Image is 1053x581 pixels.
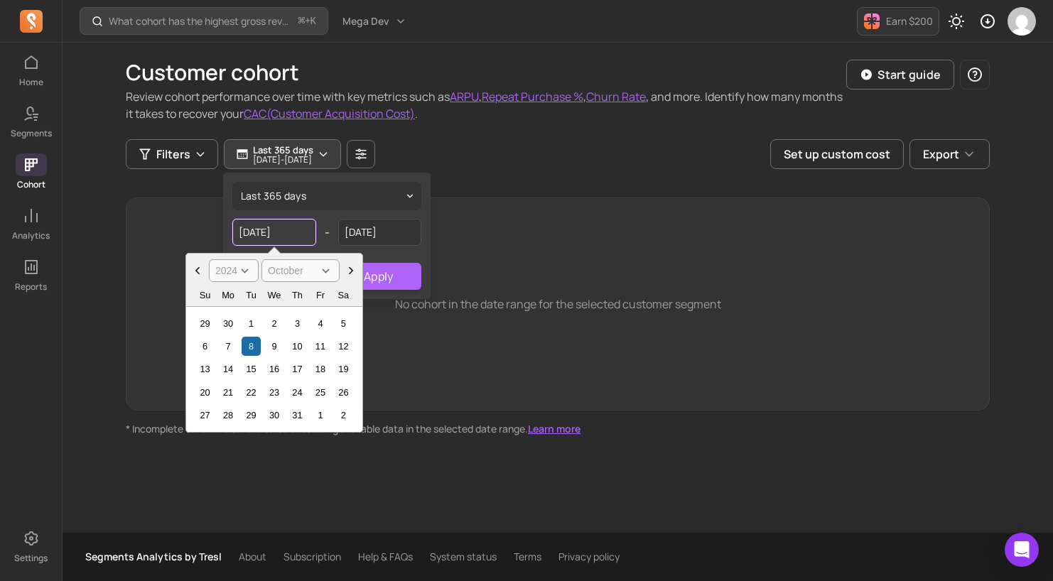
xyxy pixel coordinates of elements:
button: ARPU [450,88,479,105]
p: Start guide [877,66,941,83]
p: Settings [14,553,48,564]
div: Choose Saturday, October 19th, 2024 [334,359,353,379]
div: Choose Wednesday, October 16th, 2024 [264,359,283,379]
div: Saturday [334,286,353,305]
p: No cohort in the date range for the selected customer segment [395,295,721,313]
button: Apply [336,263,421,290]
p: What cohort has the highest gross revenue over time? [109,14,293,28]
button: Learn more [528,422,580,436]
div: Choose Wednesday, October 23rd, 2024 [264,383,283,402]
h1: Customer cohort [126,60,846,85]
button: CAC(Customer Acquisition Cost) [244,105,415,122]
div: Choose Tuesday, October 29th, 2024 [242,406,261,425]
a: Terms [514,550,541,564]
button: last 365 days [232,182,421,210]
a: Help & FAQs [358,550,413,564]
div: Choose Monday, October 21st, 2024 [218,383,237,402]
div: Choose Friday, November 1st, 2024 [310,406,330,425]
div: Choose Monday, September 30th, 2024 [218,314,237,333]
button: Repeat Purchase % [482,88,583,105]
div: Choose Wednesday, October 30th, 2024 [264,406,283,425]
div: Choose Monday, October 28th, 2024 [218,406,237,425]
p: Review cohort performance over time with key metrics such as , , , and more. Identify how many mo... [126,88,846,122]
p: Analytics [12,230,50,241]
div: Choose Tuesday, October 1st, 2024 [242,314,261,333]
button: Churn Rate [586,88,646,105]
div: Sunday [195,286,215,305]
div: Choose Sunday, September 29th, 2024 [195,314,215,333]
div: Open Intercom Messenger [1005,533,1039,567]
p: Last 365 days [253,144,313,156]
div: Tuesday [242,286,261,305]
div: Friday [310,286,330,305]
div: Choose Friday, October 11th, 2024 [310,337,330,356]
p: Cohort [17,179,45,190]
button: Filters [126,139,218,169]
p: * Incomplete data: The data is calculated using available data in the selected date range. [126,422,990,436]
span: Mega Dev [342,14,389,28]
div: Choose Date [185,253,363,433]
p: Reports [15,281,47,293]
span: + [298,13,316,28]
button: Set up custom cost [770,139,904,169]
input: yyyy-mm-dd [232,219,316,246]
div: Wednesday [264,286,283,305]
div: Choose Tuesday, October 22nd, 2024 [242,383,261,402]
div: Choose Monday, October 14th, 2024 [218,359,237,379]
p: Segments [11,128,52,139]
button: Start guide [846,60,954,89]
p: Home [19,77,43,88]
div: Choose Friday, October 25th, 2024 [310,383,330,402]
div: Month October, 2024 [190,312,357,427]
div: Choose Thursday, October 31st, 2024 [288,406,307,425]
a: About [239,550,266,564]
button: Export [909,139,990,169]
img: avatar [1008,7,1036,36]
div: Choose Wednesday, October 2nd, 2024 [264,314,283,333]
p: [DATE] - [DATE] [253,156,313,164]
div: Thursday [288,286,307,305]
span: - [325,224,330,241]
button: Last 365 days[DATE]-[DATE] [224,139,341,169]
button: Mega Dev [334,9,415,34]
input: yyyy-mm-dd [338,219,422,246]
button: What cohort has the highest gross revenue over time?⌘+K [80,7,328,35]
div: Choose Saturday, October 26th, 2024 [334,383,353,402]
span: last 365 days [241,189,306,203]
div: Choose Saturday, October 5th, 2024 [334,314,353,333]
a: System status [430,550,497,564]
kbd: K [310,16,316,27]
div: Choose Friday, October 4th, 2024 [310,314,330,333]
a: Privacy policy [558,550,620,564]
div: Choose Saturday, October 12th, 2024 [334,337,353,356]
div: Choose Thursday, October 10th, 2024 [288,337,307,356]
div: Choose Tuesday, October 15th, 2024 [242,359,261,379]
button: Toggle dark mode [942,7,971,36]
p: Segments Analytics by Tresl [85,550,222,564]
button: Earn $200 [857,7,939,36]
div: Monday [218,286,237,305]
span: Filters [156,146,190,163]
p: Earn $200 [886,14,933,28]
div: Choose Tuesday, October 8th, 2024 [242,337,261,356]
div: Choose Thursday, October 3rd, 2024 [288,314,307,333]
kbd: ⌘ [298,13,306,31]
span: Export [923,146,959,163]
a: Subscription [283,550,341,564]
div: Choose Wednesday, October 9th, 2024 [264,337,283,356]
div: Choose Monday, October 7th, 2024 [218,337,237,356]
div: Choose Sunday, October 13th, 2024 [195,359,215,379]
div: Choose Sunday, October 6th, 2024 [195,337,215,356]
div: Choose Saturday, November 2nd, 2024 [334,406,353,425]
div: Choose Thursday, October 24th, 2024 [288,383,307,402]
div: Choose Friday, October 18th, 2024 [310,359,330,379]
div: Choose Sunday, October 27th, 2024 [195,406,215,425]
div: Choose Sunday, October 20th, 2024 [195,383,215,402]
div: Choose Thursday, October 17th, 2024 [288,359,307,379]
